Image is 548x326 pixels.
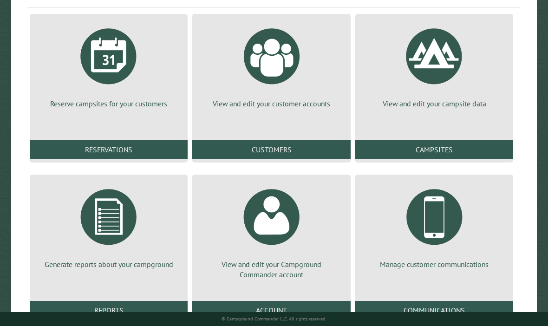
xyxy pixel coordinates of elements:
p: Manage customer communications [366,259,502,269]
a: View and edit your customer accounts [203,21,339,109]
a: Reservations [30,140,188,159]
a: View and edit your Campground Commander account [203,182,339,280]
p: View and edit your customer accounts [203,98,339,109]
p: View and edit your campsite data [366,98,502,109]
small: © Campground Commander LLC. All rights reserved. [222,316,326,322]
p: View and edit your Campground Commander account [203,259,339,280]
p: Reserve campsites for your customers [41,98,176,109]
a: Account [192,301,350,319]
a: Generate reports about your campground [41,182,176,269]
a: View and edit your campsite data [366,21,502,109]
a: Manage customer communications [366,182,502,269]
a: Reports [30,301,188,319]
a: Customers [192,140,350,159]
a: Campsites [355,140,513,159]
p: Generate reports about your campground [41,259,176,269]
a: Reserve campsites for your customers [41,21,176,109]
a: Communications [355,301,513,319]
